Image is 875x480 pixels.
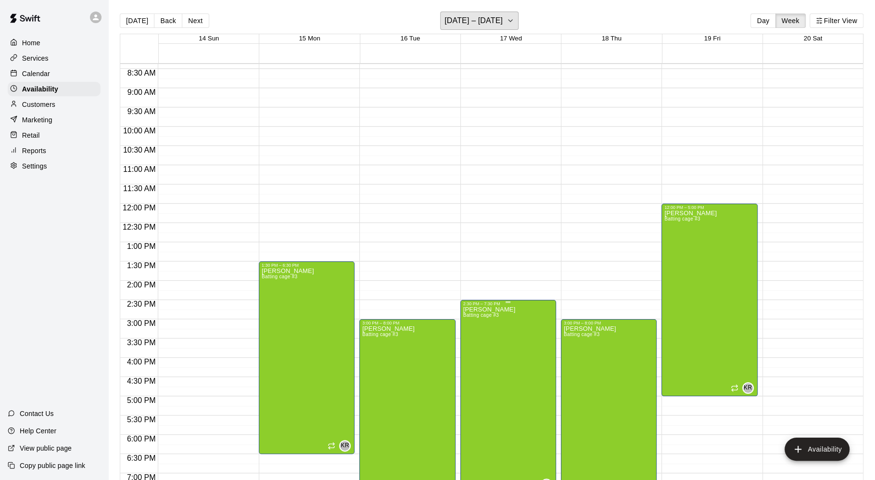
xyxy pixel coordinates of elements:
[564,321,654,325] div: 3:00 PM – 8:00 PM
[22,84,58,94] p: Availability
[22,130,40,140] p: Retail
[463,301,553,306] div: 2:30 PM – 7:30 PM
[199,35,219,42] button: 14 Sun
[810,13,863,28] button: Filter View
[20,426,56,436] p: Help Center
[8,128,101,143] a: Retail
[125,107,158,116] span: 9:30 AM
[20,409,54,418] p: Contact Us
[339,440,351,452] div: Katie Rohrer
[125,377,158,385] span: 4:30 PM
[731,384,738,392] span: Recurring availability
[444,14,503,27] h6: [DATE] – [DATE]
[125,300,158,308] span: 2:30 PM
[362,321,452,325] div: 3:00 PM – 8:00 PM
[8,66,101,81] a: Calendar
[20,443,72,453] p: View public page
[328,442,335,450] span: Recurring availability
[664,205,754,210] div: 12:00 PM – 5:00 PM
[125,435,158,443] span: 6:00 PM
[742,382,754,394] div: Katie Rohrer
[154,13,182,28] button: Back
[22,38,40,48] p: Home
[125,319,158,327] span: 3:00 PM
[8,51,101,65] a: Services
[299,35,320,42] button: 15 Mon
[704,35,721,42] button: 19 Fri
[8,159,101,173] a: Settings
[602,35,621,42] button: 18 Thu
[8,36,101,50] a: Home
[22,161,47,171] p: Settings
[120,13,154,28] button: [DATE]
[125,242,158,250] span: 1:00 PM
[564,332,600,337] span: Batting cage #3
[125,338,158,347] span: 3:30 PM
[463,312,499,318] span: Batting cage #3
[8,97,101,112] a: Customers
[121,165,158,173] span: 11:00 AM
[125,415,158,424] span: 5:30 PM
[125,281,158,289] span: 2:00 PM
[125,396,158,404] span: 5:00 PM
[125,69,158,77] span: 8:30 AM
[20,461,85,470] p: Copy public page link
[125,88,158,96] span: 9:00 AM
[259,261,355,454] div: 1:30 PM – 6:30 PM: Available
[22,100,55,109] p: Customers
[22,146,46,156] p: Reports
[8,143,101,158] a: Reports
[121,184,158,193] span: 11:30 AM
[8,113,101,127] a: Marketing
[22,115,52,125] p: Marketing
[125,358,158,366] span: 4:00 PM
[125,261,158,270] span: 1:30 PM
[125,454,158,462] span: 6:30 PM
[262,263,352,268] div: 1:30 PM – 6:30 PM
[341,441,349,451] span: KR
[121,127,158,135] span: 10:00 AM
[22,69,50,78] p: Calendar
[661,204,757,396] div: 12:00 PM – 5:00 PM: Available
[785,438,850,461] button: add
[775,13,806,28] button: Week
[400,35,420,42] button: 16 Tue
[120,223,158,231] span: 12:30 PM
[744,383,752,393] span: KR
[750,13,775,28] button: Day
[804,35,823,42] button: 20 Sat
[182,13,209,28] button: Next
[440,12,519,30] button: [DATE] – [DATE]
[120,204,158,212] span: 12:00 PM
[664,216,700,221] span: Batting cage #3
[8,82,101,96] a: Availability
[22,53,49,63] p: Services
[262,274,298,279] span: Batting cage #3
[500,35,522,42] button: 17 Wed
[362,332,398,337] span: Batting cage #3
[121,146,158,154] span: 10:30 AM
